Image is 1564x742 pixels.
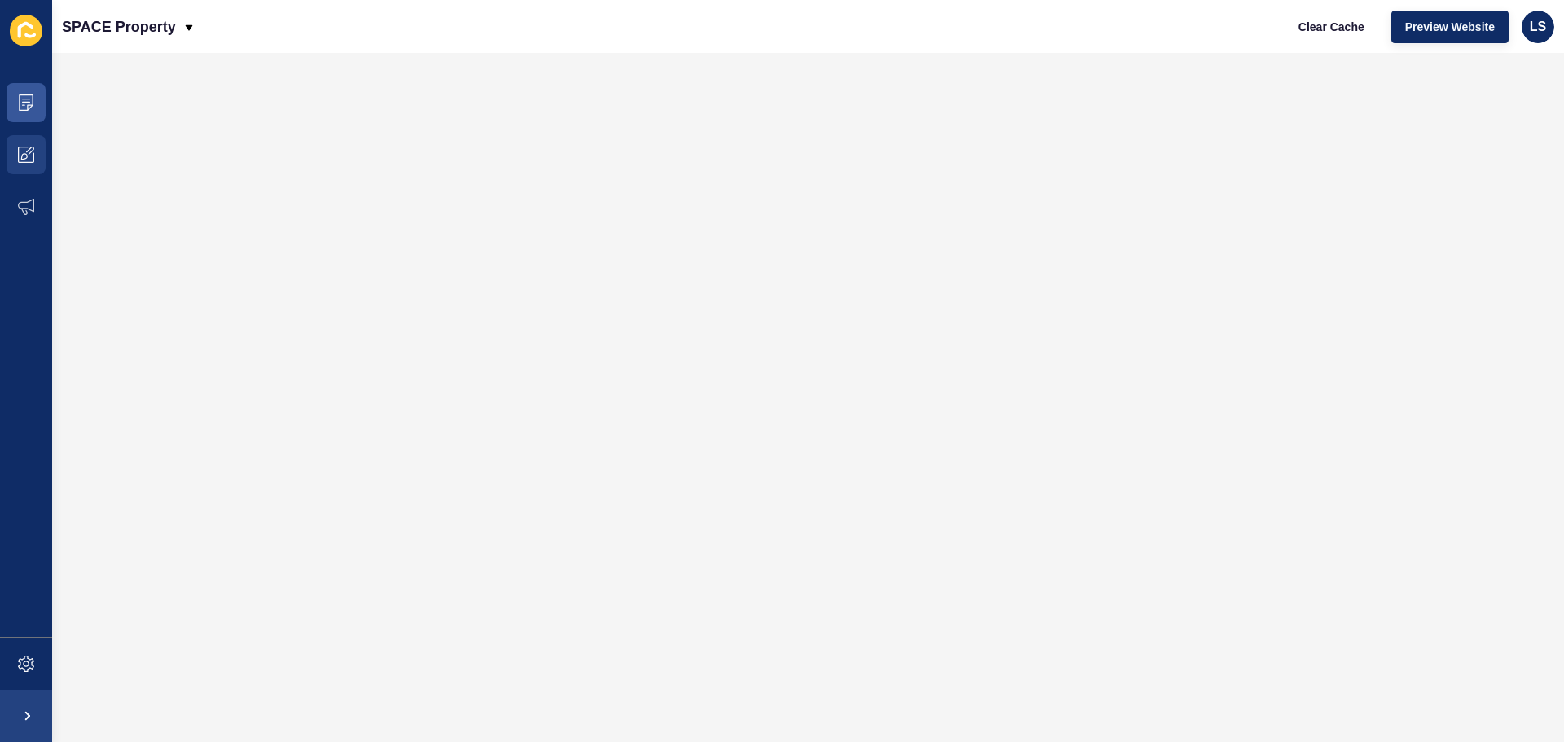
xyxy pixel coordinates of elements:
span: Clear Cache [1298,19,1364,35]
span: LS [1530,19,1546,35]
button: Preview Website [1391,11,1509,43]
p: SPACE Property [62,7,176,47]
button: Clear Cache [1285,11,1378,43]
span: Preview Website [1405,19,1495,35]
